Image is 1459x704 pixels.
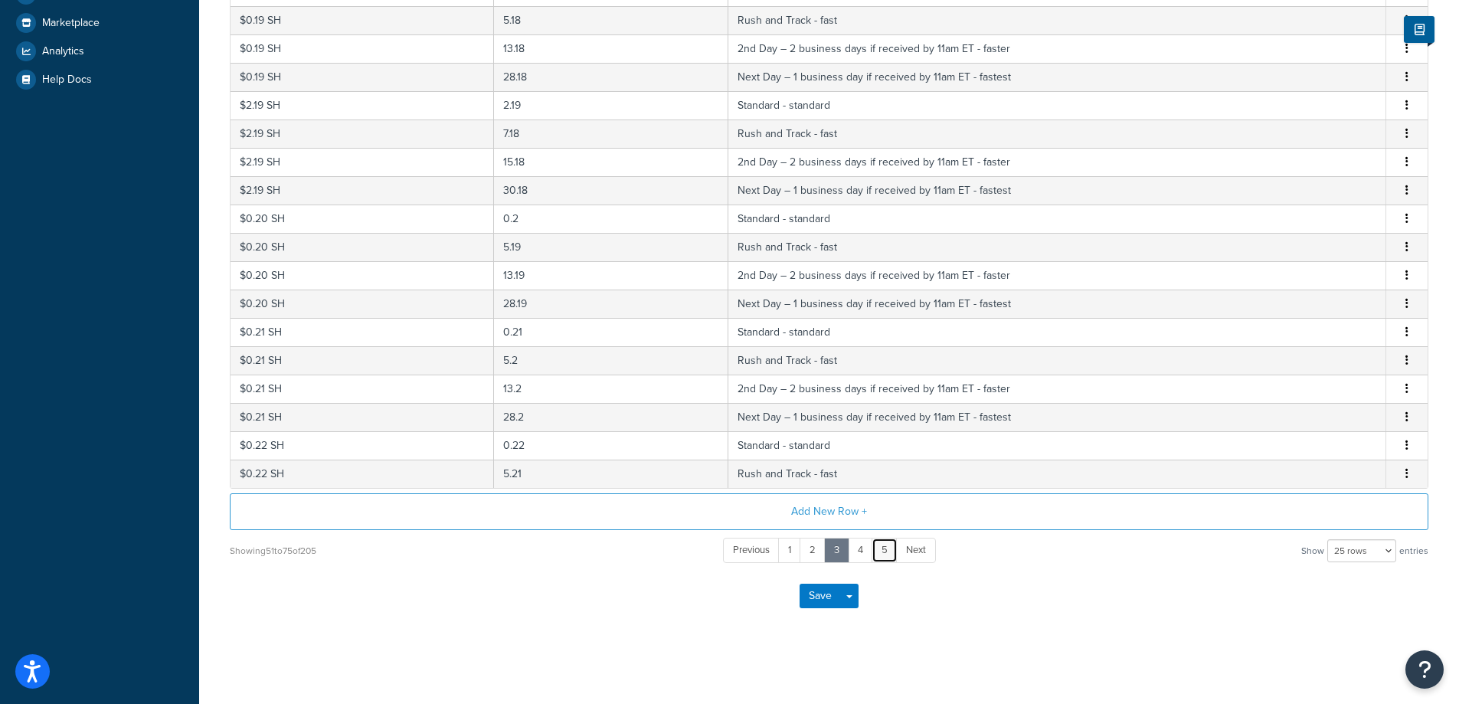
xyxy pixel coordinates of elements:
td: $2.19 SH [231,176,494,205]
td: $2.19 SH [231,148,494,176]
td: 28.2 [494,403,728,431]
td: 30.18 [494,176,728,205]
span: entries [1399,540,1428,562]
span: Help Docs [42,74,92,87]
a: 3 [824,538,849,563]
td: $2.19 SH [231,120,494,148]
td: 0.2 [494,205,728,233]
td: Standard - standard [728,205,1386,233]
button: Open Resource Center [1405,650,1444,689]
td: $0.20 SH [231,290,494,318]
a: 5 [872,538,898,563]
td: 2nd Day – 2 business days if received by 11am ET - faster [728,34,1386,63]
a: Marketplace [11,9,188,37]
a: 4 [848,538,873,563]
td: 7.18 [494,120,728,148]
a: Analytics [11,38,188,65]
td: 28.18 [494,63,728,91]
td: 2.19 [494,91,728,120]
button: Show Help Docs [1404,16,1434,43]
td: Rush and Track - fast [728,120,1386,148]
td: $0.22 SH [231,460,494,488]
td: 5.19 [494,233,728,261]
td: $0.19 SH [231,63,494,91]
td: 13.2 [494,375,728,403]
td: 28.19 [494,290,728,318]
td: Next Day – 1 business day if received by 11am ET - fastest [728,290,1386,318]
td: $0.20 SH [231,261,494,290]
td: 5.18 [494,6,728,34]
td: Rush and Track - fast [728,6,1386,34]
td: $0.21 SH [231,318,494,346]
td: $0.21 SH [231,375,494,403]
td: $0.21 SH [231,403,494,431]
td: Standard - standard [728,91,1386,120]
td: 13.19 [494,261,728,290]
td: $0.21 SH [231,346,494,375]
span: Show [1301,540,1324,562]
td: 5.21 [494,460,728,488]
td: 0.21 [494,318,728,346]
td: 2nd Day – 2 business days if received by 11am ET - faster [728,148,1386,176]
td: Next Day – 1 business day if received by 11am ET - fastest [728,403,1386,431]
button: Add New Row + [230,493,1428,530]
button: Save [800,584,841,608]
td: $0.19 SH [231,6,494,34]
td: $2.19 SH [231,91,494,120]
td: Rush and Track - fast [728,233,1386,261]
a: Previous [723,538,780,563]
td: 5.2 [494,346,728,375]
span: Next [906,542,926,557]
div: Showing 51 to 75 of 205 [230,540,316,562]
td: 13.18 [494,34,728,63]
a: Help Docs [11,66,188,93]
span: Marketplace [42,17,100,30]
td: $0.19 SH [231,34,494,63]
td: Next Day – 1 business day if received by 11am ET - fastest [728,63,1386,91]
td: 15.18 [494,148,728,176]
span: Previous [733,542,770,557]
a: Next [896,538,936,563]
td: Rush and Track - fast [728,460,1386,488]
td: 2nd Day – 2 business days if received by 11am ET - faster [728,375,1386,403]
td: 2nd Day – 2 business days if received by 11am ET - faster [728,261,1386,290]
td: Next Day – 1 business day if received by 11am ET - fastest [728,176,1386,205]
td: 0.22 [494,431,728,460]
td: $0.20 SH [231,233,494,261]
td: $0.22 SH [231,431,494,460]
a: 1 [778,538,801,563]
td: $0.20 SH [231,205,494,233]
td: Standard - standard [728,431,1386,460]
td: Standard - standard [728,318,1386,346]
td: Rush and Track - fast [728,346,1386,375]
span: Analytics [42,45,84,58]
a: 2 [800,538,826,563]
